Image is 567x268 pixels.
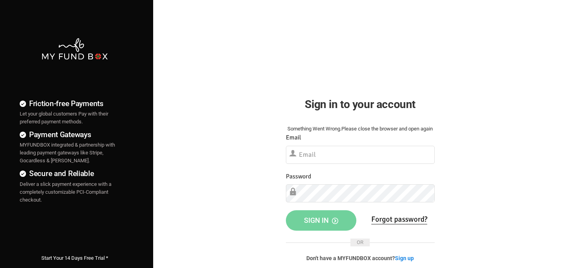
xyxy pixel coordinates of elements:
p: Don't have a MYFUNDBOX account? [286,254,435,262]
a: Sign up [395,255,414,261]
img: mfbwhite.png [41,37,108,61]
input: Email [286,146,435,164]
label: Password [286,172,311,182]
a: Forgot password? [371,215,427,224]
h4: Payment Gateways [20,129,130,140]
h4: Secure and Reliable [20,168,130,179]
button: Sign in [286,210,356,231]
h4: Friction-free Payments [20,98,130,109]
span: Let your global customers Pay with their preferred payment methods. [20,111,108,125]
span: Deliver a slick payment experience with a completely customizable PCI-Compliant checkout. [20,181,111,203]
span: MYFUNDBOX integrated & partnership with leading payment gateways like Stripe, Gocardless & [PERSO... [20,142,115,163]
h2: Sign in to your account [286,96,435,113]
div: Something Went Wrong.Please close the browser and open again [286,125,435,133]
span: Sign in [304,216,338,224]
label: Email [286,133,301,143]
span: OR [350,239,370,246]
